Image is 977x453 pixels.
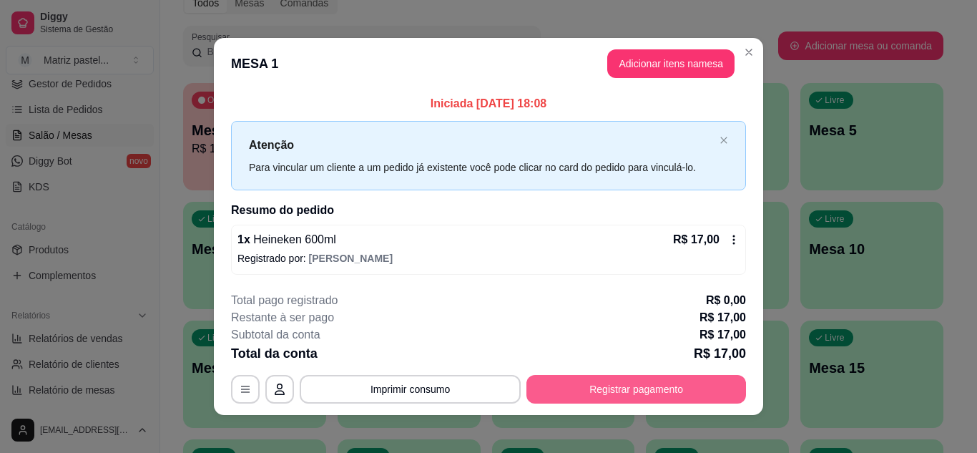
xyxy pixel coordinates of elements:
[309,253,393,264] span: [PERSON_NAME]
[214,38,763,89] header: MESA 1
[300,375,521,404] button: Imprimir consumo
[526,375,746,404] button: Registrar pagamento
[231,326,320,344] p: Subtotal da conta
[250,233,336,245] span: Heineken 600ml
[231,292,338,309] p: Total pago registrado
[737,41,760,64] button: Close
[231,344,318,364] p: Total da conta
[237,251,740,266] p: Registrado por:
[231,95,746,112] p: Iniciada [DATE] 18:08
[699,309,746,326] p: R$ 17,00
[607,49,735,78] button: Adicionar itens namesa
[249,136,714,154] p: Atenção
[706,292,746,309] p: R$ 0,00
[673,231,720,248] p: R$ 17,00
[231,202,746,219] h2: Resumo do pedido
[694,344,746,364] p: R$ 17,00
[237,231,336,248] p: 1 x
[720,136,728,145] button: close
[699,326,746,344] p: R$ 17,00
[249,160,714,175] div: Para vincular um cliente a um pedido já existente você pode clicar no card do pedido para vinculá...
[720,136,728,145] span: close
[231,309,334,326] p: Restante à ser pago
